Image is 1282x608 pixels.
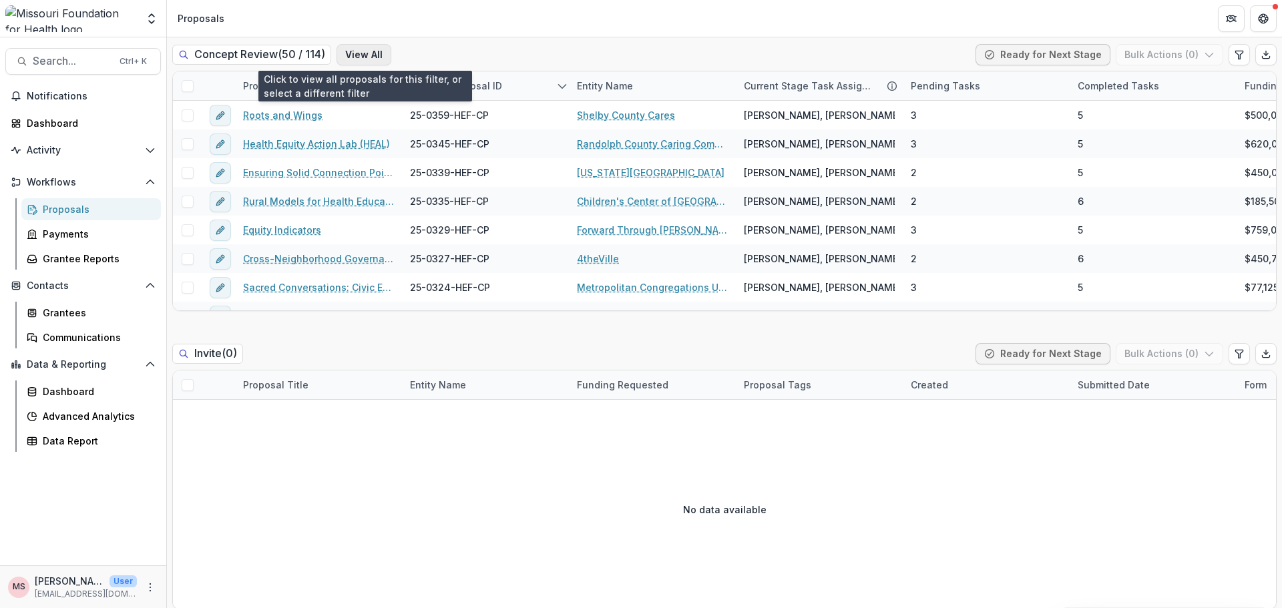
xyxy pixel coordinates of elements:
[402,370,569,399] div: Entity Name
[1229,343,1250,364] button: Edit table settings
[243,137,390,151] a: Health Equity Action Lab (HEAL)
[21,326,161,348] a: Communications
[43,330,150,344] div: Communications
[235,71,402,100] div: Proposal Title
[337,44,391,65] button: View All
[1070,71,1237,100] div: Completed Tasks
[736,71,903,100] div: Current Stage Task Assignees
[210,162,231,184] button: edit
[569,370,736,399] div: Funding Requested
[744,108,1146,122] span: [PERSON_NAME], [PERSON_NAME], [PERSON_NAME], [PERSON_NAME], [PERSON_NAME]
[110,575,137,587] p: User
[142,579,158,595] button: More
[1078,252,1084,266] span: 6
[1229,44,1250,65] button: Edit table settings
[744,223,1227,237] span: [PERSON_NAME], [PERSON_NAME], [PERSON_NAME], [PERSON_NAME], [PERSON_NAME], [PERSON_NAME]
[243,194,394,208] a: Rural Models for Health Education
[1070,370,1237,399] div: Submitted Date
[21,430,161,452] a: Data Report
[27,280,140,292] span: Contacts
[410,166,489,180] span: 25-0339-HEF-CP
[235,378,316,392] div: Proposal Title
[172,9,230,28] nav: breadcrumb
[410,309,487,323] span: 25-0321-HEF-CP
[5,48,161,75] button: Search...
[903,79,988,93] div: Pending Tasks
[911,223,917,237] span: 3
[577,194,728,208] a: Children's Center of [GEOGRAPHIC_DATA][US_STATE]
[736,378,819,392] div: Proposal Tags
[243,280,394,294] a: Sacred Conversations: Civic Engagement, Poverty, and Health
[1078,166,1083,180] span: 5
[35,588,137,600] p: [EMAIL_ADDRESS][DOMAIN_NAME]
[210,105,231,126] button: edit
[577,223,728,237] a: Forward Through [PERSON_NAME]
[903,378,956,392] div: Created
[27,145,140,156] span: Activity
[911,280,917,294] span: 3
[43,252,150,266] div: Grantee Reports
[235,79,316,93] div: Proposal Title
[911,309,917,323] span: 3
[1078,108,1083,122] span: 5
[569,71,736,100] div: Entity Name
[911,137,917,151] span: 3
[43,306,150,320] div: Grantees
[577,137,728,151] a: Randolph County Caring Community Inc
[5,139,161,161] button: Open Activity
[43,202,150,216] div: Proposals
[911,252,917,266] span: 2
[1250,5,1277,32] button: Get Help
[410,223,489,237] span: 25-0329-HEF-CP
[410,108,489,122] span: 25-0359-HEF-CP
[744,137,1146,151] span: [PERSON_NAME], [PERSON_NAME], [PERSON_NAME], [PERSON_NAME], [PERSON_NAME]
[210,306,231,327] button: edit
[736,370,903,399] div: Proposal Tags
[142,5,161,32] button: Open entity switcher
[903,370,1070,399] div: Created
[235,370,402,399] div: Proposal Title
[903,71,1070,100] div: Pending Tasks
[243,309,394,323] a: Systems Change Through Community Connections
[243,252,394,266] a: Cross-Neighborhood Governance to Address Structural Determinants of Community Health
[43,409,150,423] div: Advanced Analytics
[410,252,489,266] span: 25-0327-HEF-CP
[33,55,112,67] span: Search...
[5,275,161,296] button: Open Contacts
[976,343,1110,364] button: Ready for Next Stage
[172,344,243,363] h2: Invite ( 0 )
[13,583,25,591] div: Miriam Stevens
[21,380,161,402] a: Dashboard
[1116,343,1223,364] button: Bulk Actions (0)
[27,359,140,370] span: Data & Reporting
[27,177,140,188] span: Workflows
[43,227,150,241] div: Payments
[117,54,150,69] div: Ctrl + K
[744,166,1146,180] span: [PERSON_NAME], [PERSON_NAME], [PERSON_NAME], [PERSON_NAME], [PERSON_NAME]
[1078,280,1083,294] span: 5
[172,45,331,64] h2: Concept Review ( 50 / 114 )
[5,112,161,134] a: Dashboard
[911,166,917,180] span: 2
[21,405,161,427] a: Advanced Analytics
[5,172,161,193] button: Open Workflows
[402,71,569,100] div: Internal Proposal ID
[410,280,490,294] span: 25-0324-HEF-CP
[410,137,489,151] span: 25-0345-HEF-CP
[5,354,161,375] button: Open Data & Reporting
[569,79,641,93] div: Entity Name
[43,384,150,398] div: Dashboard
[736,79,881,93] div: Current Stage Task Assignees
[577,309,659,323] a: Da Hood Connect
[5,85,161,107] button: Notifications
[21,302,161,324] a: Grantees
[27,91,156,102] span: Notifications
[43,434,150,448] div: Data Report
[1237,378,1275,392] div: Form
[210,220,231,241] button: edit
